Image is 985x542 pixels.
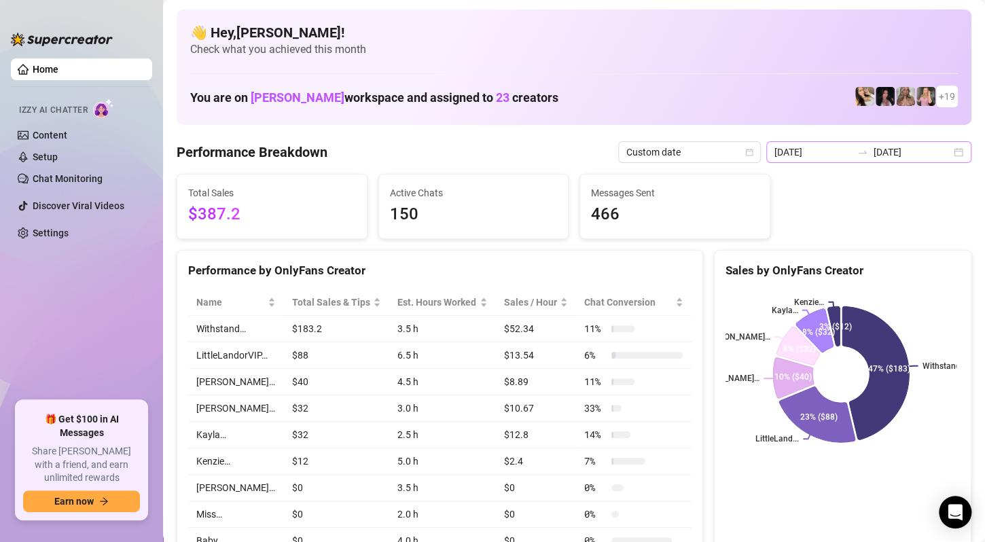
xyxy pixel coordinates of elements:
text: LittleLand... [755,434,799,444]
td: 2.5 h [389,422,496,448]
span: 11 % [584,321,606,336]
td: $183.2 [284,316,390,342]
td: Withstand… [188,316,284,342]
span: 23 [496,90,509,105]
span: Custom date [626,142,753,162]
span: 0 % [584,507,606,522]
img: Kenzie (@dmaxkenz) [896,87,915,106]
td: $8.89 [496,369,576,395]
img: AI Chatter [93,98,114,118]
img: logo-BBDzfeDw.svg [11,33,113,46]
td: $2.4 [496,448,576,475]
a: Setup [33,151,58,162]
span: 7 % [584,454,606,469]
span: 150 [390,202,558,228]
span: Messages Sent [591,185,759,200]
a: Settings [33,228,69,238]
span: Earn now [54,496,94,507]
th: Name [188,289,284,316]
th: Sales / Hour [496,289,576,316]
span: 🎁 Get $100 in AI Messages [23,413,140,439]
text: Withstand… [922,361,965,371]
span: Sales / Hour [504,295,557,310]
a: Discover Viral Videos [33,200,124,211]
div: Open Intercom Messenger [939,496,971,528]
td: $0 [284,501,390,528]
span: 33 % [584,401,606,416]
a: Content [33,130,67,141]
input: Start date [774,145,852,160]
td: 3.5 h [389,475,496,501]
td: $32 [284,395,390,422]
td: $0 [284,475,390,501]
td: $40 [284,369,390,395]
img: Avry (@avryjennerfree) [855,87,874,106]
td: 3.0 h [389,395,496,422]
span: 466 [591,202,759,228]
img: Baby (@babyyyybellaa) [876,87,895,106]
span: 6 % [584,348,606,363]
span: $387.2 [188,202,356,228]
input: End date [874,145,951,160]
h4: 👋 Hey, [PERSON_NAME] ! [190,23,958,42]
span: Chat Conversion [584,295,673,310]
span: [PERSON_NAME] [251,90,344,105]
text: Kenzie… [794,297,824,307]
th: Total Sales & Tips [284,289,390,316]
td: $0 [496,501,576,528]
td: $12.8 [496,422,576,448]
h4: Performance Breakdown [177,143,327,162]
span: 11 % [584,374,606,389]
td: $88 [284,342,390,369]
td: 4.5 h [389,369,496,395]
td: [PERSON_NAME]… [188,395,284,422]
td: 2.0 h [389,501,496,528]
span: Izzy AI Chatter [19,104,88,117]
td: Kenzie… [188,448,284,475]
th: Chat Conversion [576,289,692,316]
text: Kayla… [771,306,798,315]
span: Name [196,295,265,310]
span: Share [PERSON_NAME] with a friend, and earn unlimited rewards [23,445,140,485]
span: 0 % [584,480,606,495]
span: Total Sales [188,185,356,200]
td: 3.5 h [389,316,496,342]
span: + 19 [939,89,955,104]
div: Performance by OnlyFans Creator [188,261,692,280]
span: arrow-right [99,496,109,506]
td: $12 [284,448,390,475]
span: Total Sales & Tips [292,295,371,310]
a: Home [33,64,58,75]
span: Active Chats [390,185,558,200]
td: 6.5 h [389,342,496,369]
span: calendar [745,148,753,156]
button: Earn nowarrow-right [23,490,140,512]
a: Chat Monitoring [33,173,103,184]
span: Check what you achieved this month [190,42,958,57]
div: Sales by OnlyFans Creator [726,261,960,280]
text: [PERSON_NAME]… [702,332,770,342]
td: $0 [496,475,576,501]
span: swap-right [857,147,868,158]
h1: You are on workspace and assigned to creators [190,90,558,105]
td: $32 [284,422,390,448]
td: 5.0 h [389,448,496,475]
text: [PERSON_NAME]… [692,374,759,383]
td: $10.67 [496,395,576,422]
td: Kayla… [188,422,284,448]
span: to [857,147,868,158]
td: $13.54 [496,342,576,369]
td: $52.34 [496,316,576,342]
span: 14 % [584,427,606,442]
img: Kenzie (@dmaxkenzfree) [916,87,935,106]
td: Miss… [188,501,284,528]
td: [PERSON_NAME]… [188,475,284,501]
td: LittleLandorVIP… [188,342,284,369]
div: Est. Hours Worked [397,295,477,310]
td: [PERSON_NAME]… [188,369,284,395]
